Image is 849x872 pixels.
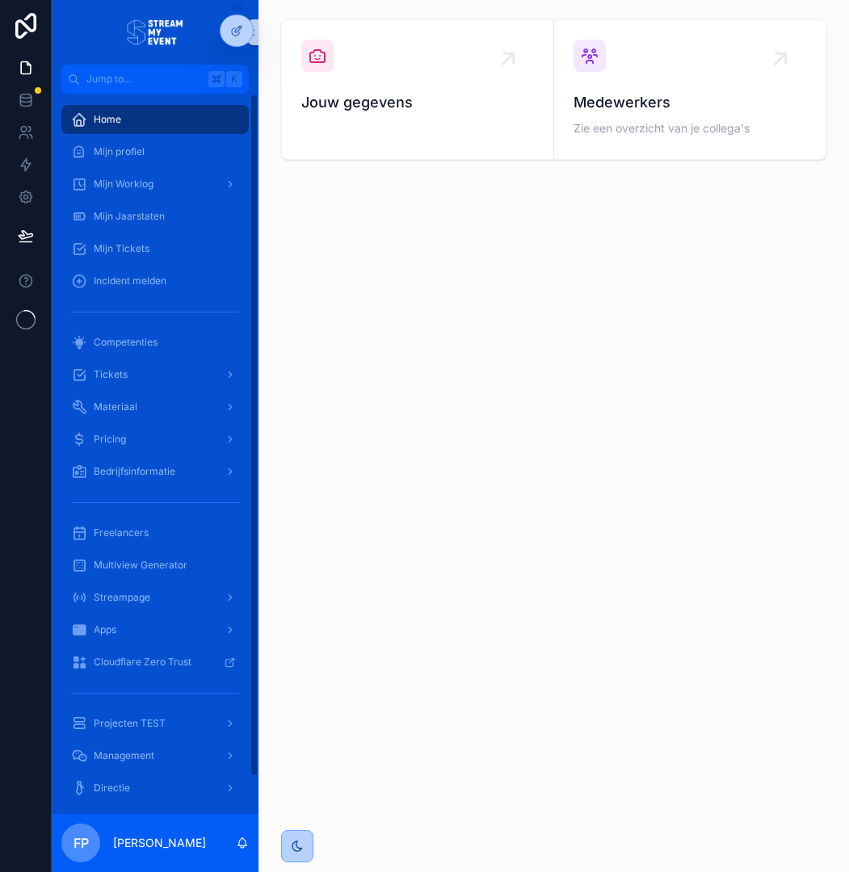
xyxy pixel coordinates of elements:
a: Materiaal [61,392,249,421]
span: Directie [94,782,130,794]
span: Jouw gegevens [301,91,534,114]
button: Jump to...K [61,65,249,94]
span: FP [74,833,89,853]
span: Pricing [94,433,126,446]
span: Cloudflare Zero Trust [94,656,191,669]
a: Mijn Tickets [61,234,249,263]
span: Projecten TEST [94,717,166,730]
span: Competenties [94,336,158,349]
span: K [228,73,241,86]
div: scrollable content [52,94,258,814]
span: Mijn Tickets [94,242,149,255]
a: Apps [61,615,249,644]
a: Bedrijfsinformatie [61,457,249,486]
a: Incident melden [61,266,249,296]
span: Tickets [94,368,128,381]
span: Materiaal [94,400,137,413]
a: Competenties [61,328,249,357]
span: Apps [94,623,116,636]
p: [PERSON_NAME] [113,835,206,851]
span: Management [94,749,154,762]
a: Mijn profiel [61,137,249,166]
span: Mijn Worklog [94,178,153,191]
a: Cloudflare Zero Trust [61,648,249,677]
span: Mijn Jaarstaten [94,210,165,223]
span: Home [94,113,121,126]
a: Multiview Generator [61,551,249,580]
span: Freelancers [94,526,149,539]
a: Home [61,105,249,134]
span: Incident melden [94,275,166,287]
a: Directie [61,773,249,803]
span: Jump to... [86,73,202,86]
img: App logo [127,19,183,45]
a: Pricing [61,425,249,454]
a: Freelancers [61,518,249,547]
a: Streampage [61,583,249,612]
a: Tickets [61,360,249,389]
span: Zie een overzicht van je collega's [574,120,807,136]
a: MedewerkersZie een overzicht van je collega's [554,20,826,159]
a: Projecten TEST [61,709,249,738]
span: Bedrijfsinformatie [94,465,175,478]
a: Mijn Jaarstaten [61,202,249,231]
span: Medewerkers [574,91,807,114]
span: Multiview Generator [94,559,187,572]
span: Mijn profiel [94,145,145,158]
a: Jouw gegevens [282,20,554,159]
a: Management [61,741,249,770]
a: Mijn Worklog [61,170,249,199]
span: Streampage [94,591,150,604]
